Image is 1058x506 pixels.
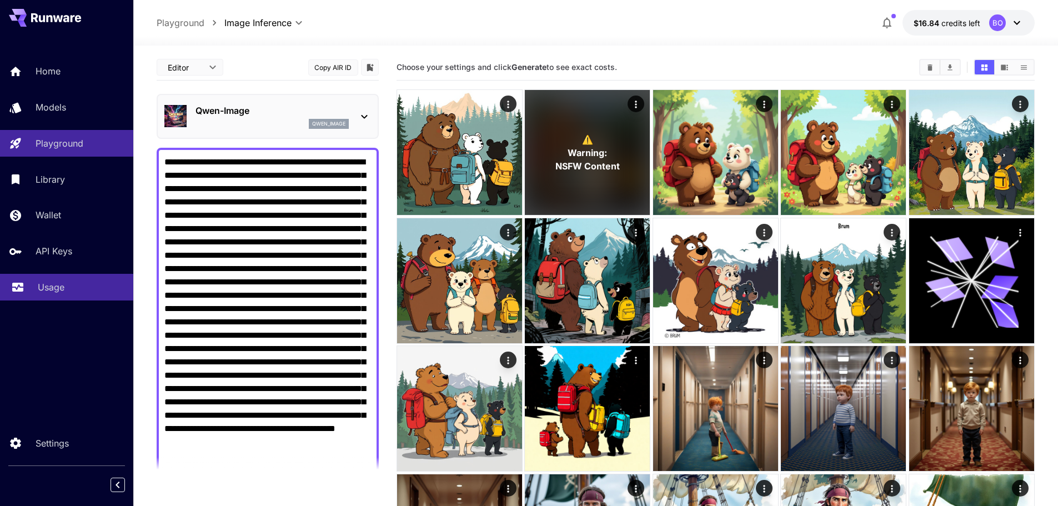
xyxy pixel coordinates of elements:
[157,16,224,29] nav: breadcrumb
[568,146,607,159] span: Warning:
[884,480,901,497] div: Actions
[525,218,650,343] img: Z
[397,62,617,72] span: Choose your settings and click to see exact costs.
[36,101,66,114] p: Models
[920,60,940,74] button: Clear All
[582,133,593,146] span: ⚠️
[914,18,941,28] span: $16.84
[36,173,65,186] p: Library
[884,224,901,241] div: Actions
[1012,96,1029,112] div: Actions
[111,478,125,492] button: Collapse sidebar
[397,90,522,215] img: Z
[36,64,61,78] p: Home
[500,224,517,241] div: Actions
[500,352,517,368] div: Actions
[756,224,773,241] div: Actions
[157,16,204,29] a: Playground
[312,120,345,128] p: qwen_image
[909,346,1034,471] img: 2Q==
[1012,224,1029,241] div: Actions
[512,62,546,72] b: Generate
[909,90,1034,215] img: 9k=
[164,99,371,133] div: Qwen-Imageqwen_image
[975,60,994,74] button: Show media in grid view
[902,10,1035,36] button: $16.83794BO
[365,61,375,74] button: Add to library
[781,90,906,215] img: Z
[119,475,133,495] div: Collapse sidebar
[1012,352,1029,368] div: Actions
[555,159,620,173] span: NSFW Content
[884,96,901,112] div: Actions
[628,96,645,112] div: Actions
[36,137,83,150] p: Playground
[756,96,773,112] div: Actions
[525,346,650,471] img: 9k=
[195,104,349,117] p: Qwen-Image
[500,96,517,112] div: Actions
[224,16,292,29] span: Image Inference
[653,218,778,343] img: 9k=
[974,59,1035,76] div: Show media in grid viewShow media in video viewShow media in list view
[36,437,69,450] p: Settings
[36,208,61,222] p: Wallet
[397,218,522,343] img: 2Q==
[940,60,960,74] button: Download All
[941,18,980,28] span: credits left
[1014,60,1034,74] button: Show media in list view
[756,480,773,497] div: Actions
[989,14,1006,31] div: BO
[36,244,72,258] p: API Keys
[914,17,980,29] div: $16.83794
[500,480,517,497] div: Actions
[628,224,645,241] div: Actions
[781,218,906,343] img: 9k=
[397,346,522,471] img: 2Q==
[653,346,778,471] img: 2Q==
[168,62,202,73] span: Editor
[653,90,778,215] img: 9k=
[995,60,1014,74] button: Show media in video view
[919,59,961,76] div: Clear AllDownload All
[628,480,645,497] div: Actions
[38,280,64,294] p: Usage
[1012,480,1029,497] div: Actions
[756,352,773,368] div: Actions
[781,346,906,471] img: 9k=
[308,59,358,76] button: Copy AIR ID
[884,352,901,368] div: Actions
[628,352,645,368] div: Actions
